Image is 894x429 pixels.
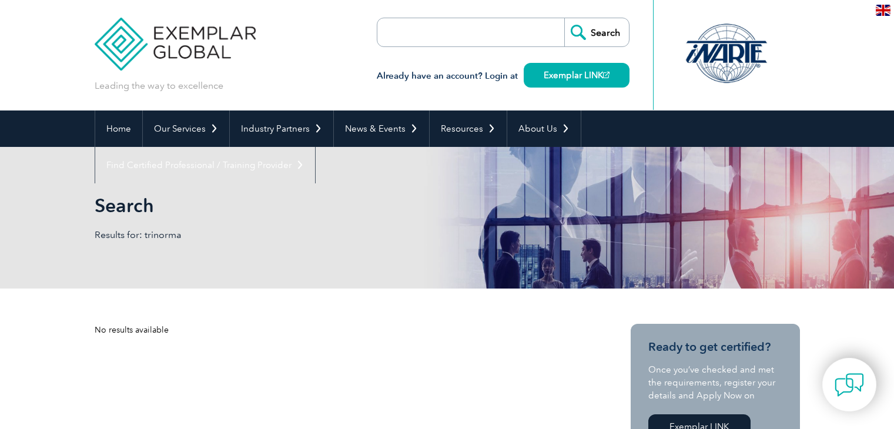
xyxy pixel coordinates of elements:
h3: Ready to get certified? [648,340,782,354]
a: About Us [507,110,581,147]
a: Industry Partners [230,110,333,147]
a: Our Services [143,110,229,147]
a: Find Certified Professional / Training Provider [95,147,315,183]
p: Once you’ve checked and met the requirements, register your details and Apply Now on [648,363,782,402]
div: No results available [95,324,588,336]
h1: Search [95,194,546,217]
img: en [876,5,890,16]
a: News & Events [334,110,429,147]
input: Search [564,18,629,46]
p: Results for: trinorma [95,229,447,242]
a: Home [95,110,142,147]
img: contact-chat.png [835,370,864,400]
a: Exemplar LINK [524,63,630,88]
img: open_square.png [603,72,610,78]
a: Resources [430,110,507,147]
h3: Already have an account? Login at [377,69,630,83]
p: Leading the way to excellence [95,79,223,92]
